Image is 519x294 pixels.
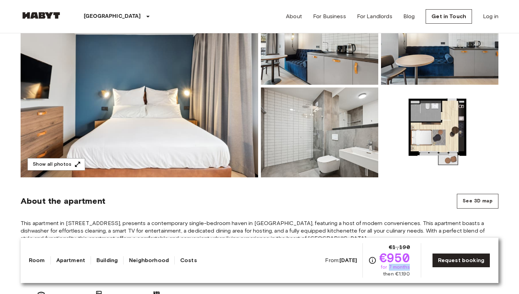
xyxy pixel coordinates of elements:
[381,87,498,177] img: Picture of unit DE-01-481-211-01
[84,12,141,21] p: [GEOGRAPHIC_DATA]
[29,256,45,264] a: Room
[457,194,498,209] button: See 3D map
[383,271,410,278] span: then €1,190
[96,256,118,264] a: Building
[357,12,392,21] a: For Landlords
[286,12,302,21] a: About
[21,12,62,19] img: Habyt
[403,12,415,21] a: Blog
[180,256,197,264] a: Costs
[261,87,378,177] img: Picture of unit DE-01-481-211-01
[21,196,105,206] span: About the apartment
[432,253,490,268] a: Request booking
[381,264,410,271] span: for 7 months
[426,9,472,24] a: Get in Touch
[27,158,85,171] button: Show all photos
[389,243,410,251] span: €1,190
[483,12,498,21] a: Log in
[325,257,357,264] span: From:
[56,256,85,264] a: Apartment
[339,257,357,263] b: [DATE]
[368,256,377,264] svg: Check cost overview for full price breakdown. Please note that discounts apply to new joiners onl...
[379,251,410,264] span: €950
[313,12,346,21] a: For Business
[21,220,498,242] span: This apartment in [STREET_ADDRESS], presents a contemporary single-bedroom haven in [GEOGRAPHIC_D...
[129,256,169,264] a: Neighborhood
